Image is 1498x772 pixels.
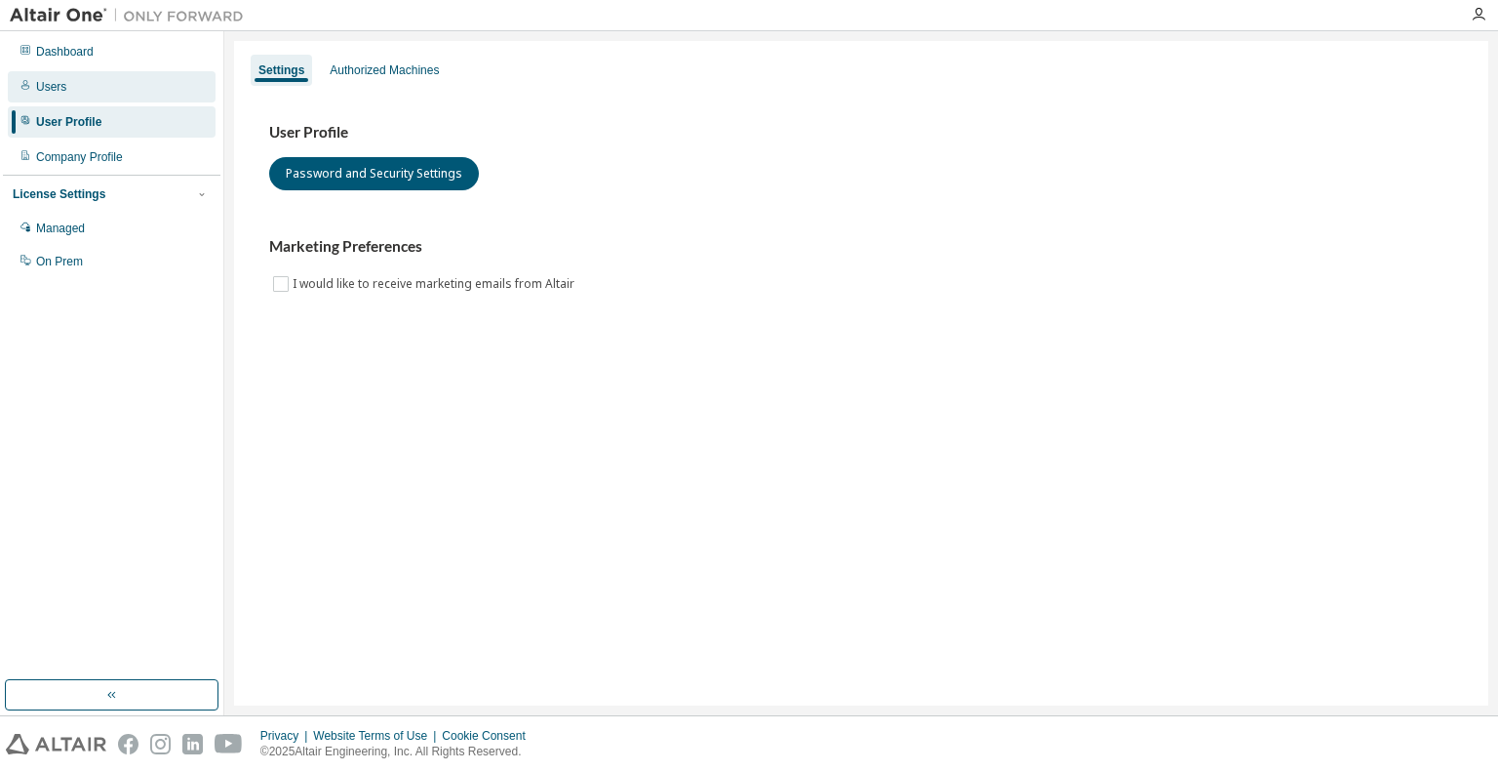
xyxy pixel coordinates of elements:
div: Managed [36,221,85,236]
div: Settings [258,62,304,78]
img: altair_logo.svg [6,734,106,754]
div: Users [36,79,66,95]
img: youtube.svg [215,734,243,754]
div: Website Terms of Use [313,728,442,744]
div: License Settings [13,186,105,202]
button: Password and Security Settings [269,157,479,190]
div: Cookie Consent [442,728,536,744]
h3: Marketing Preferences [269,237,1453,257]
img: linkedin.svg [182,734,203,754]
div: On Prem [36,254,83,269]
div: Privacy [260,728,313,744]
div: Authorized Machines [330,62,439,78]
img: Altair One [10,6,254,25]
div: Company Profile [36,149,123,165]
img: instagram.svg [150,734,171,754]
img: facebook.svg [118,734,138,754]
div: User Profile [36,114,101,130]
p: © 2025 Altair Engineering, Inc. All Rights Reserved. [260,744,537,760]
h3: User Profile [269,123,1453,142]
label: I would like to receive marketing emails from Altair [293,272,578,296]
div: Dashboard [36,44,94,60]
